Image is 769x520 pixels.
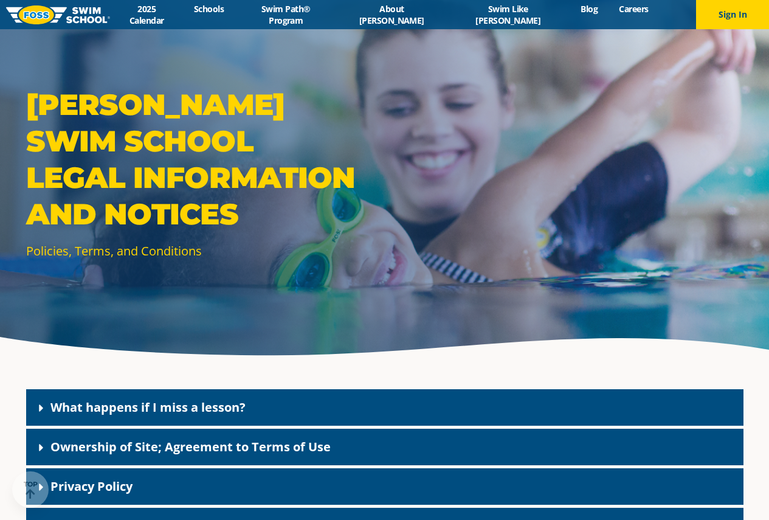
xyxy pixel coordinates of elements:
a: What happens if I miss a lesson? [50,399,246,415]
div: TOP [24,480,38,499]
img: FOSS Swim School Logo [6,5,110,24]
div: Privacy Policy [26,468,743,505]
a: About [PERSON_NAME] [337,3,446,26]
a: 2025 Calendar [110,3,184,26]
div: What happens if I miss a lesson? [26,389,743,426]
a: Careers [609,3,659,15]
a: Privacy Policy [50,478,133,494]
div: Ownership of Site; Agreement to Terms of Use [26,429,743,465]
a: Ownership of Site; Agreement to Terms of Use [50,439,331,455]
p: Policies, Terms, and Conditions [26,242,379,260]
a: Blog [570,3,609,15]
a: Swim Like [PERSON_NAME] [446,3,570,26]
a: Swim Path® Program [235,3,337,26]
a: Schools [184,3,235,15]
p: [PERSON_NAME] Swim School Legal Information and Notices [26,86,379,232]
